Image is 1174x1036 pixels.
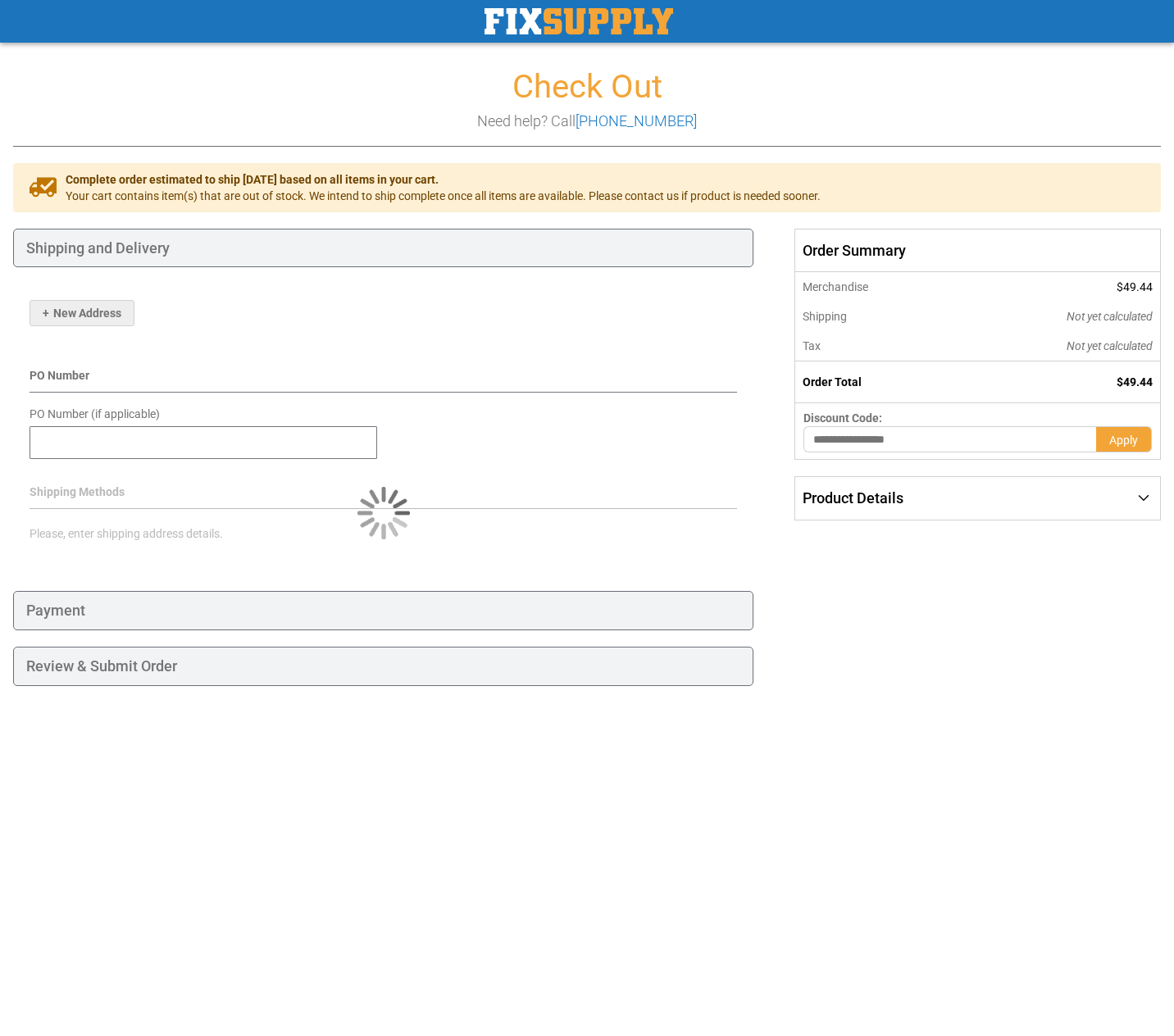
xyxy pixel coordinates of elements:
[1109,434,1138,447] span: Apply
[357,487,410,539] img: Loading...
[13,229,753,268] div: Shipping and Delivery
[30,407,160,420] span: PO Number (if applicable)
[576,112,697,129] a: [PHONE_NUMBER]
[1117,280,1153,293] span: $49.44
[13,113,1161,129] h3: Need help? Call
[485,8,673,34] a: store logo
[1096,426,1152,452] button: Apply
[30,367,737,393] div: PO Number
[1117,375,1153,388] span: $49.44
[803,310,847,323] span: Shipping
[803,489,903,507] span: Product Details
[795,331,958,361] th: Tax
[1067,310,1153,323] span: Not yet calculated
[485,8,673,34] img: Fix Industrial Supply
[803,411,882,425] span: Discount Code:
[66,188,821,204] span: Your cart contains item(s) that are out of stock. We intend to ship complete once all items are a...
[803,375,862,388] strong: Order Total
[794,229,1161,273] span: Order Summary
[30,300,134,326] button: New Address
[66,171,821,188] span: Complete order estimated to ship [DATE] based on all items in your cart.
[13,69,1161,105] h1: Check Out
[795,272,958,302] th: Merchandise
[13,647,753,686] div: Review & Submit Order
[1067,339,1153,352] span: Not yet calculated
[13,591,753,630] div: Payment
[43,307,121,320] span: New Address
